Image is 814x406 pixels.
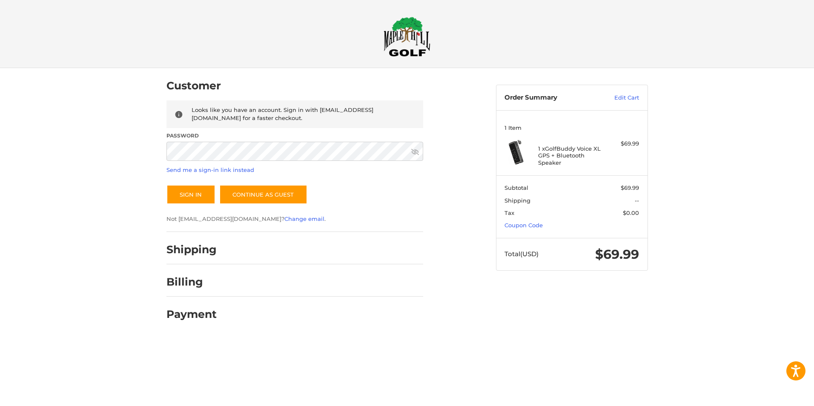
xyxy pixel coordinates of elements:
span: -- [635,197,639,204]
h3: Order Summary [504,94,596,102]
a: Continue as guest [219,185,307,204]
a: Send me a sign-in link instead [166,166,254,173]
span: $69.99 [621,184,639,191]
h2: Billing [166,275,216,289]
span: Looks like you have an account. Sign in with [EMAIL_ADDRESS][DOMAIN_NAME] for a faster checkout. [192,106,373,122]
p: Not [EMAIL_ADDRESS][DOMAIN_NAME]? . [166,215,423,223]
span: $0.00 [623,209,639,216]
button: Sign In [166,185,215,204]
h2: Payment [166,308,217,321]
a: Coupon Code [504,222,543,229]
div: $69.99 [605,140,639,148]
label: Password [166,132,423,140]
h2: Shipping [166,243,217,256]
a: Edit Cart [596,94,639,102]
span: $69.99 [595,246,639,262]
span: Tax [504,209,514,216]
span: Shipping [504,197,530,204]
a: Change email [284,215,324,222]
span: Total (USD) [504,250,539,258]
h4: 1 x GolfBuddy Voice XL GPS + Bluetooth Speaker [538,145,603,166]
h3: 1 Item [504,124,639,131]
img: Maple Hill Golf [384,17,430,57]
span: Subtotal [504,184,528,191]
h2: Customer [166,79,221,92]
